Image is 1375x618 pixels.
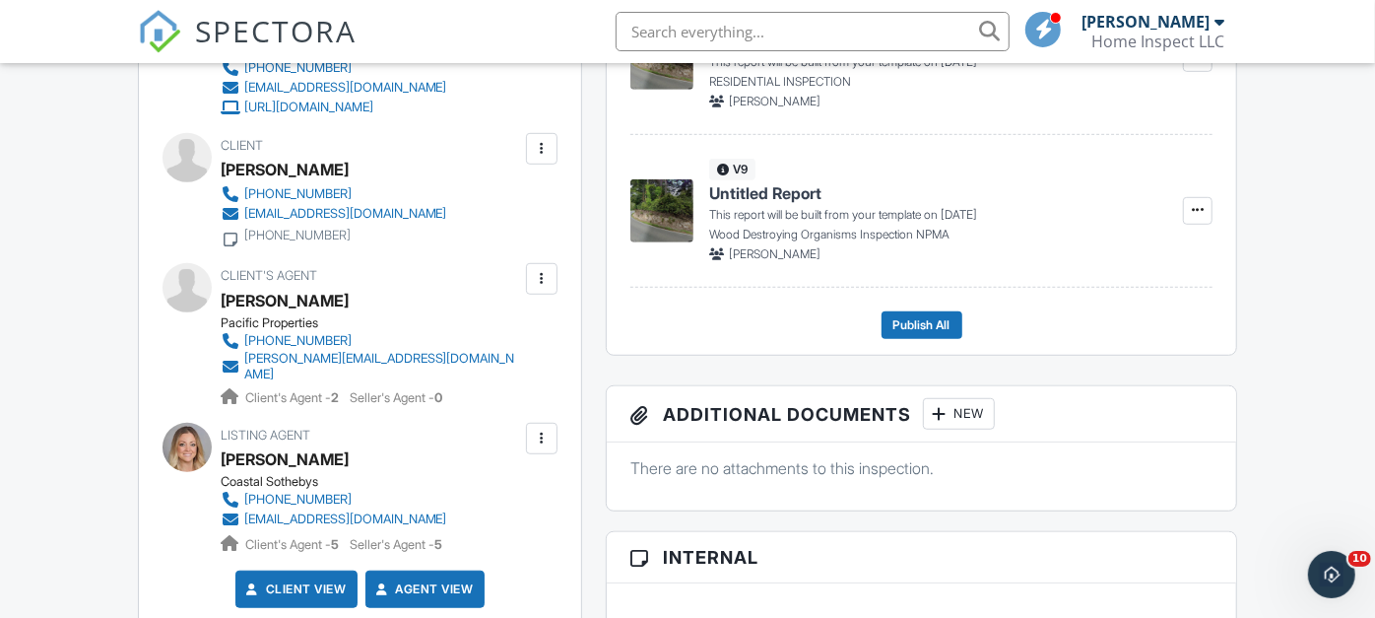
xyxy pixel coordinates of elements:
a: [PHONE_NUMBER] [221,184,447,204]
strong: 5 [331,537,339,552]
div: [PHONE_NUMBER] [244,333,352,349]
a: [URL][DOMAIN_NAME] [221,98,447,117]
strong: 5 [434,537,442,552]
span: Listing Agent [221,428,310,443]
strong: 0 [434,390,442,405]
span: Client's Agent - [245,390,342,405]
div: [PERSON_NAME][EMAIL_ADDRESS][DOMAIN_NAME] [244,351,521,382]
a: [PHONE_NUMBER] [221,490,447,510]
div: [PHONE_NUMBER] [244,186,352,202]
a: [EMAIL_ADDRESS][DOMAIN_NAME] [221,78,447,98]
div: [PHONE_NUMBER] [244,228,351,243]
a: [PERSON_NAME] [221,445,349,474]
p: There are no attachments to this inspection. [630,457,1212,479]
div: [EMAIL_ADDRESS][DOMAIN_NAME] [244,206,447,222]
span: 10 [1348,551,1371,567]
div: Home Inspect LLC [1091,32,1224,51]
span: Seller's Agent - [350,537,442,552]
a: [EMAIL_ADDRESS][DOMAIN_NAME] [221,510,447,529]
span: Client's Agent - [245,537,342,552]
a: [EMAIL_ADDRESS][DOMAIN_NAME] [221,204,447,224]
input: Search everything... [616,12,1010,51]
div: New [923,398,995,430]
span: Client [221,138,263,153]
div: [PERSON_NAME] [1081,12,1210,32]
span: SPECTORA [195,10,357,51]
a: [PHONE_NUMBER] [221,331,521,351]
img: The Best Home Inspection Software - Spectora [138,10,181,53]
iframe: Intercom live chat [1308,551,1355,598]
div: Pacific Properties [221,315,537,331]
div: [EMAIL_ADDRESS][DOMAIN_NAME] [244,512,447,527]
div: Coastal Sothebys [221,474,463,490]
div: [EMAIL_ADDRESS][DOMAIN_NAME] [244,80,447,96]
strong: 2 [331,390,339,405]
a: Client View [242,580,347,599]
div: [URL][DOMAIN_NAME] [244,100,373,115]
a: Agent View [372,580,474,599]
a: [PERSON_NAME] [221,286,349,315]
span: Client's Agent [221,268,317,283]
div: [PHONE_NUMBER] [244,492,352,508]
span: Seller's Agent - [350,390,442,405]
a: [PERSON_NAME][EMAIL_ADDRESS][DOMAIN_NAME] [221,351,521,382]
h3: Additional Documents [607,386,1236,443]
h3: Internal [607,532,1236,584]
a: SPECTORA [138,27,357,68]
div: [PERSON_NAME] [221,155,349,184]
